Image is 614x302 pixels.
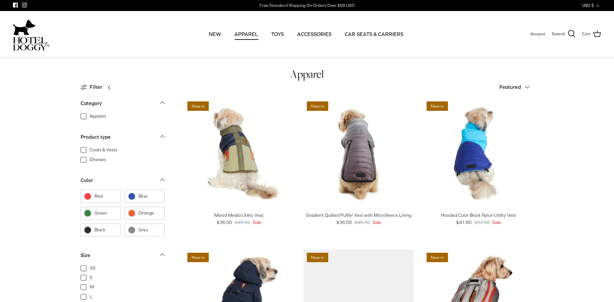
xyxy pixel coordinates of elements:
div: Hooded Color Block Nylon Utility Vest [423,212,533,219]
a: Cart [582,30,601,38]
img: dog-icon.svg [13,17,36,37]
a: Instagram [22,3,27,7]
span: New in [187,101,209,111]
div: Color [81,176,93,185]
img: hoteldoggycom [13,37,49,51]
a: Mixed Media Utility Vest $36.00 $45.00 Sale [184,212,294,226]
span: New in [427,253,448,262]
div: Primary navigation [96,23,516,45]
a: APPAREL [229,23,264,45]
a: Hooded Color Block Nylon Utility Vest $41.60 $52.00 Sale [423,212,533,226]
div: Gradient Quilted Puffer Vest with Microfleece Lining [304,212,414,219]
span: Onesies [90,157,106,163]
span: Orange [139,210,161,216]
span: Filter [90,83,102,91]
a: ACCESSORIES [291,23,337,45]
span: L [90,294,92,300]
a: Account [530,31,545,38]
span: Blue [139,193,161,200]
a: Category [81,98,165,113]
span: Featured [499,84,521,90]
span: New in [307,101,328,111]
a: Free Standard Shipping On Orders Over $99 USD [260,1,354,10]
span: Green [95,210,117,216]
span: XS [90,265,95,272]
a: Mixed Media Utility Vest [184,98,294,208]
h1: Apparel [81,67,534,81]
span: Black [95,227,117,233]
span: Cart [582,31,591,38]
a: CAR SEATS & CARRIERS [339,23,409,45]
div: Mixed Media Utility Vest [184,212,294,219]
a: Search [552,30,575,38]
span: Grey [139,227,161,233]
span: Apparel [90,113,106,120]
span: Sale [253,219,262,226]
a: Gradient Quilted Puffer Vest with Microfleece Lining $36.00 $45.00 Sale [304,212,414,226]
a: Hooded Color Block Nylon Utility Vest [423,98,533,208]
a: hoteldoggycom [13,17,49,51]
span: Sale [373,219,381,226]
div: Category [81,99,102,108]
span: New in [307,253,328,262]
a: Facebook [13,3,18,7]
a: NEW [203,23,227,45]
span: New in [187,253,209,262]
span: S [90,274,92,281]
span: $45.00 [354,219,370,226]
a: Gradient Quilted Puffer Vest with Microfleece Lining [304,98,414,208]
div: Size [81,251,90,260]
span: New in [427,101,448,111]
span: Coats & Vests [90,147,117,153]
span: $45.00 [235,219,250,226]
span: $52.00 [474,219,490,226]
span: Red [95,193,117,200]
a: Color [81,175,165,190]
span: $36.00 [336,219,352,226]
a: Product type [81,132,165,146]
div: Product type [81,133,111,141]
span: Account [530,31,545,36]
a: TOYS [265,23,290,45]
a: Filter [81,79,115,95]
span: $36.00 [217,219,232,226]
a: Size [81,250,165,265]
span: M [90,284,94,290]
span: Search [552,31,565,38]
span: $41.60 [456,219,472,226]
button: Featured [499,80,534,94]
div: Free Standard Shipping On Orders Over $99 USD [260,3,354,8]
span: Sale [492,219,501,226]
